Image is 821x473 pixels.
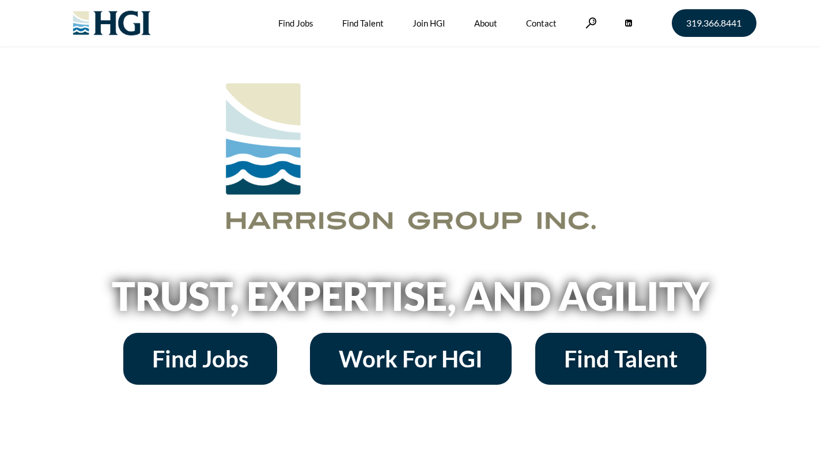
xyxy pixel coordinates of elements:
span: Find Talent [564,347,678,370]
span: Work For HGI [339,347,483,370]
a: Work For HGI [310,333,512,385]
a: Search [585,17,597,28]
h2: Trust, Expertise, and Agility [82,276,739,316]
span: 319.366.8441 [686,18,741,28]
a: Find Talent [535,333,706,385]
a: Find Jobs [123,333,277,385]
span: Find Jobs [152,347,248,370]
a: 319.366.8441 [672,9,756,37]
